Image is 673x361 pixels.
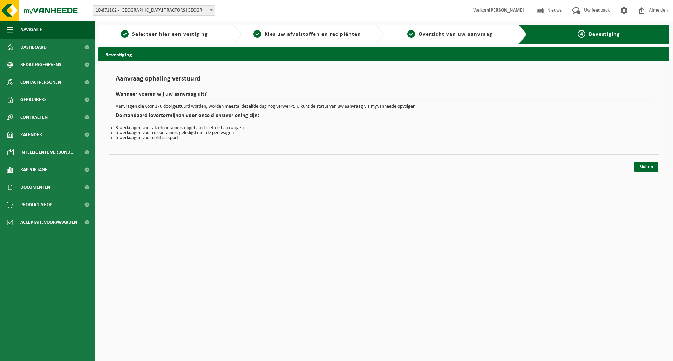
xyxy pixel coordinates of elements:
h1: Aanvraag ophaling verstuurd [116,75,652,86]
li: 5 werkdagen voor rolcontainers geledigd met de perswagen [116,131,652,136]
a: 3Overzicht van uw aanvraag [387,30,513,39]
h2: Bevestiging [98,47,669,61]
li: 5 werkdagen voor collitransport [116,136,652,140]
span: Overzicht van uw aanvraag [419,32,492,37]
span: 4 [578,30,585,38]
p: Aanvragen die voor 17u doorgestuurd worden, worden meestal dezelfde dag nog verwerkt. U kunt de s... [116,104,652,109]
span: Kalender [20,126,42,144]
span: Bedrijfsgegevens [20,56,61,74]
span: Dashboard [20,39,47,56]
span: 1 [121,30,129,38]
span: Bevestiging [589,32,620,37]
span: Contactpersonen [20,74,61,91]
li: 3 werkdagen voor afzetcontainers opgehaald met de haakwagen [116,126,652,131]
h2: De standaard levertermijnen voor onze dienstverlening zijn: [116,113,652,122]
span: Navigatie [20,21,42,39]
span: Contracten [20,109,48,126]
span: Rapportage [20,161,47,179]
h2: Wanneer voeren wij uw aanvraag uit? [116,91,652,101]
span: Kies uw afvalstoffen en recipiënten [265,32,361,37]
a: 1Selecteer hier een vestiging [102,30,227,39]
span: Documenten [20,179,50,196]
span: Acceptatievoorwaarden [20,214,77,231]
a: Sluiten [634,162,658,172]
span: Gebruikers [20,91,47,109]
span: 10-871102 - TERBERG TRACTORS BELGIUM - DESTELDONK [93,5,215,16]
a: 2Kies uw afvalstoffen en recipiënten [245,30,370,39]
span: Product Shop [20,196,52,214]
span: 2 [253,30,261,38]
span: Intelligente verbond... [20,144,75,161]
strong: [PERSON_NAME] [489,8,524,13]
span: Selecteer hier een vestiging [132,32,208,37]
span: 10-871102 - TERBERG TRACTORS BELGIUM - DESTELDONK [93,6,215,15]
span: 3 [407,30,415,38]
